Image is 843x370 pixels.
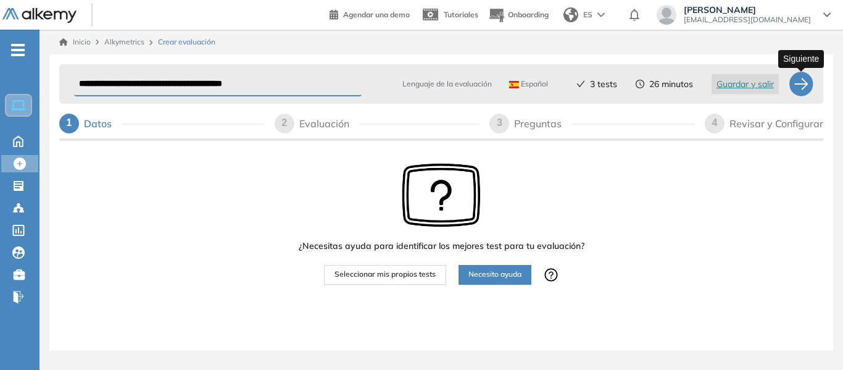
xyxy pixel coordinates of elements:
span: 2 [281,117,287,128]
button: Necesito ayuda [459,265,531,285]
span: ¿Necesitas ayuda para identificar los mejores test para tu evaluación? [299,240,584,253]
span: Crear evaluación [158,36,215,48]
span: [EMAIL_ADDRESS][DOMAIN_NAME] [684,15,811,25]
span: Lenguaje de la evaluación [402,78,492,90]
span: [PERSON_NAME] [684,5,811,15]
i: - [11,49,25,51]
span: Español [509,79,548,89]
span: Necesito ayuda [468,269,521,280]
span: Guardar y salir [716,77,774,91]
span: 26 minutos [649,78,693,91]
span: Alkymetrics [104,37,144,46]
div: Datos [84,114,122,133]
span: ES [583,9,592,20]
span: Agendar una demo [343,10,410,19]
span: check [576,80,585,88]
span: 3 tests [590,78,617,91]
div: Evaluación [299,114,359,133]
button: Seleccionar mis propios tests [324,265,446,285]
button: Guardar y salir [712,74,779,94]
img: ESP [509,81,519,88]
a: Inicio [59,36,91,48]
span: 4 [712,117,718,128]
div: 1Datos [59,114,265,133]
span: 1 [67,117,72,128]
span: Onboarding [508,10,549,19]
a: Agendar una demo [330,6,410,21]
img: arrow [597,12,605,17]
div: 3Preguntas [489,114,695,133]
div: 4Revisar y Configurar [705,114,823,133]
span: 3 [497,117,502,128]
span: clock-circle [636,80,644,88]
span: Seleccionar mis propios tests [334,269,436,280]
div: Revisar y Configurar [729,114,823,133]
img: Logo [2,8,77,23]
span: Tutoriales [444,10,478,19]
p: Siguiente [783,53,819,65]
div: Preguntas [514,114,571,133]
div: 2Evaluación [275,114,480,133]
button: Onboarding [488,2,549,28]
img: world [563,7,578,22]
